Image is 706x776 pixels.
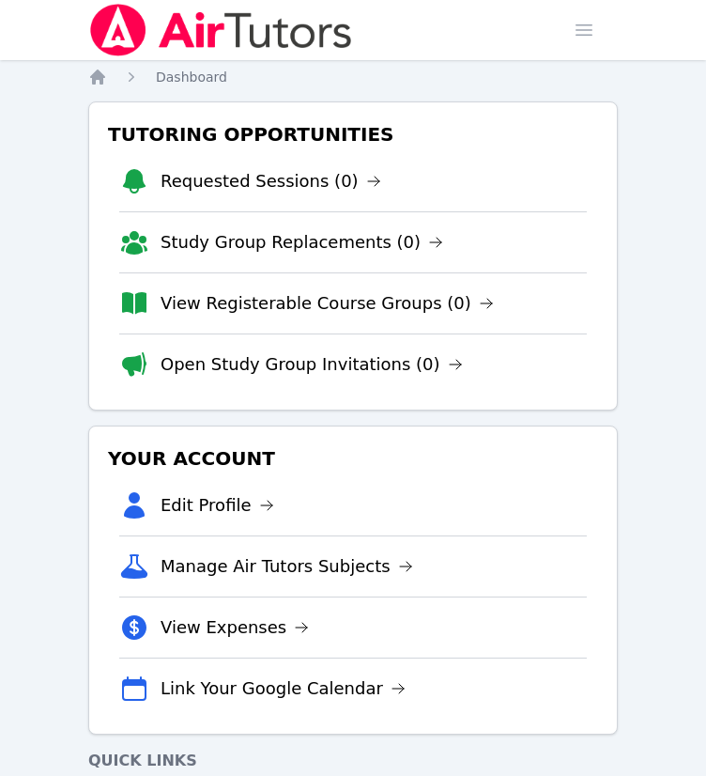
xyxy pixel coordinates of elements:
img: Air Tutors [88,4,354,56]
a: Manage Air Tutors Subjects [161,553,413,580]
a: Requested Sessions (0) [161,168,381,194]
a: Edit Profile [161,492,274,519]
a: Dashboard [156,68,227,86]
a: View Registerable Course Groups (0) [161,290,494,317]
h3: Tutoring Opportunities [104,117,602,151]
a: Study Group Replacements (0) [161,229,443,256]
nav: Breadcrumb [88,68,618,86]
a: Link Your Google Calendar [161,675,406,702]
span: Dashboard [156,70,227,85]
h4: Quick Links [88,750,618,772]
a: View Expenses [161,614,309,641]
a: Open Study Group Invitations (0) [161,351,463,378]
h3: Your Account [104,442,602,475]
